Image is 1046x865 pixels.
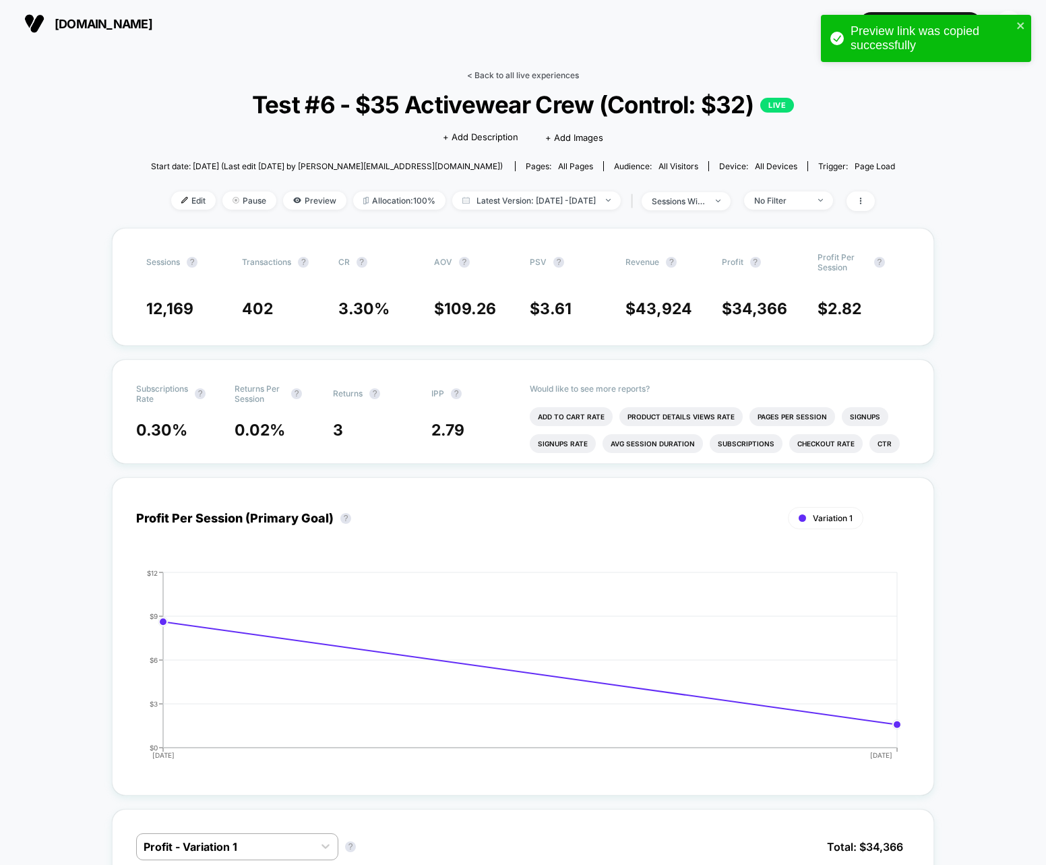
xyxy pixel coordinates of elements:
img: end [716,200,720,202]
span: 3.30 % [338,299,390,318]
button: close [1016,20,1026,33]
button: ? [874,257,885,268]
span: $ [818,299,861,318]
span: Transactions [242,257,291,267]
button: ? [187,257,197,268]
span: 402 [242,299,273,318]
span: + Add Images [545,132,603,143]
span: IPP [431,388,444,398]
li: Product Details Views Rate [619,407,743,426]
div: Trigger: [818,161,895,171]
button: DS [991,10,1026,38]
span: 3.61 [540,299,572,318]
button: ? [451,388,462,399]
button: ? [357,257,367,268]
span: Latest Version: [DATE] - [DATE] [452,191,621,210]
span: Returns Per Session [235,384,284,404]
span: 2.79 [431,421,464,440]
button: ? [291,388,302,399]
tspan: [DATE] [870,751,892,759]
span: Device: [708,161,807,171]
span: Sessions [146,257,180,267]
span: 0.02 % [235,421,285,440]
li: Add To Cart Rate [530,407,613,426]
div: Audience: [614,161,698,171]
span: Subscriptions Rate [136,384,188,404]
span: Page Load [855,161,895,171]
span: Edit [171,191,216,210]
li: Pages Per Session [749,407,835,426]
span: $ [434,299,496,318]
span: | [627,191,642,211]
span: AOV [434,257,452,267]
span: all pages [558,161,593,171]
img: end [606,199,611,202]
div: DS [995,11,1022,37]
li: Signups [842,407,888,426]
button: ? [666,257,677,268]
div: PROFIT_PER_SESSION [123,569,896,771]
p: LIVE [760,98,794,113]
li: Subscriptions [710,434,782,453]
span: [DOMAIN_NAME] [55,17,152,31]
tspan: $0 [150,743,158,751]
li: Signups Rate [530,434,596,453]
tspan: [DATE] [152,751,174,759]
img: edit [181,197,188,204]
button: ? [345,841,356,852]
span: Returns [333,388,363,398]
a: < Back to all live experiences [467,70,579,80]
span: 0.30 % [136,421,187,440]
p: Would like to see more reports? [530,384,910,394]
tspan: $9 [150,612,158,620]
button: ? [369,388,380,399]
span: 34,366 [732,299,787,318]
span: $ [722,299,787,318]
button: ? [195,388,206,399]
tspan: $3 [150,699,158,707]
div: No Filter [754,196,808,206]
button: ? [298,257,309,268]
div: Pages: [526,161,593,171]
span: $ [530,299,572,318]
span: Start date: [DATE] (Last edit [DATE] by [PERSON_NAME][EMAIL_ADDRESS][DOMAIN_NAME]) [151,161,503,171]
img: rebalance [363,197,369,204]
img: Visually logo [24,13,44,34]
img: calendar [462,197,470,204]
span: Total: $ 34,366 [820,833,910,860]
img: end [233,197,239,204]
span: Profit Per Session [818,252,867,272]
span: 12,169 [146,299,193,318]
span: all devices [755,161,797,171]
span: $ [625,299,692,318]
span: All Visitors [658,161,698,171]
li: Ctr [869,434,900,453]
span: Test #6 - $35 Activewear Crew (Control: $32) [188,90,857,119]
button: ? [553,257,564,268]
span: + Add Description [443,131,518,144]
span: 43,924 [636,299,692,318]
span: 109.26 [444,299,496,318]
span: Variation 1 [813,513,853,523]
span: Profit [722,257,743,267]
button: ? [750,257,761,268]
span: Preview [283,191,346,210]
span: 2.82 [828,299,861,318]
span: CR [338,257,350,267]
button: ? [459,257,470,268]
li: Avg Session Duration [603,434,703,453]
li: Checkout Rate [789,434,863,453]
tspan: $12 [147,568,158,576]
tspan: $6 [150,655,158,663]
img: end [818,199,823,202]
button: [DOMAIN_NAME] [20,13,156,34]
span: Pause [222,191,276,210]
span: PSV [530,257,547,267]
button: ? [340,513,351,524]
div: Preview link was copied successfully [851,24,1012,53]
span: Allocation: 100% [353,191,445,210]
div: sessions with impression [652,196,706,206]
span: 3 [333,421,343,440]
span: Revenue [625,257,659,267]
